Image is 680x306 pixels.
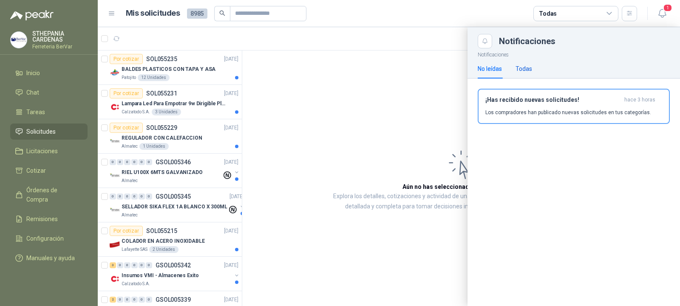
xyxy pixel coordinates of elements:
[10,84,88,101] a: Chat
[126,7,180,20] h1: Mis solicitudes
[624,96,655,104] span: hace 3 horas
[26,166,46,175] span: Cotizar
[187,8,207,19] span: 8985
[485,109,651,116] p: Los compradores han publicado nuevas solicitudes en tus categorías.
[26,68,40,78] span: Inicio
[539,9,557,18] div: Todas
[26,185,79,204] span: Órdenes de Compra
[26,234,64,243] span: Configuración
[26,127,56,136] span: Solicitudes
[10,163,88,179] a: Cotizar
[10,230,88,247] a: Configuración
[485,96,621,104] h3: ¡Has recibido nuevas solicitudes!
[10,104,88,120] a: Tareas
[478,89,670,124] button: ¡Has recibido nuevas solicitudes!hace 3 horas Los compradores han publicado nuevas solicitudes en...
[10,211,88,227] a: Remisiones
[26,214,58,224] span: Remisiones
[10,250,88,266] a: Manuales y ayuda
[654,6,670,21] button: 1
[219,10,225,16] span: search
[467,48,680,59] p: Notificaciones
[10,10,54,20] img: Logo peakr
[10,65,88,81] a: Inicio
[26,107,45,117] span: Tareas
[663,4,672,12] span: 1
[10,124,88,140] a: Solicitudes
[26,253,75,263] span: Manuales y ayuda
[516,64,532,73] div: Todas
[11,32,27,48] img: Company Logo
[10,182,88,208] a: Órdenes de Compra
[10,143,88,159] a: Licitaciones
[478,34,492,48] button: Close
[26,88,39,97] span: Chat
[26,146,58,156] span: Licitaciones
[499,37,670,45] div: Notificaciones
[478,64,502,73] div: No leídas
[32,44,88,49] p: Ferreteria BerVar
[32,31,88,42] p: STHEPANIA CARDENAS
